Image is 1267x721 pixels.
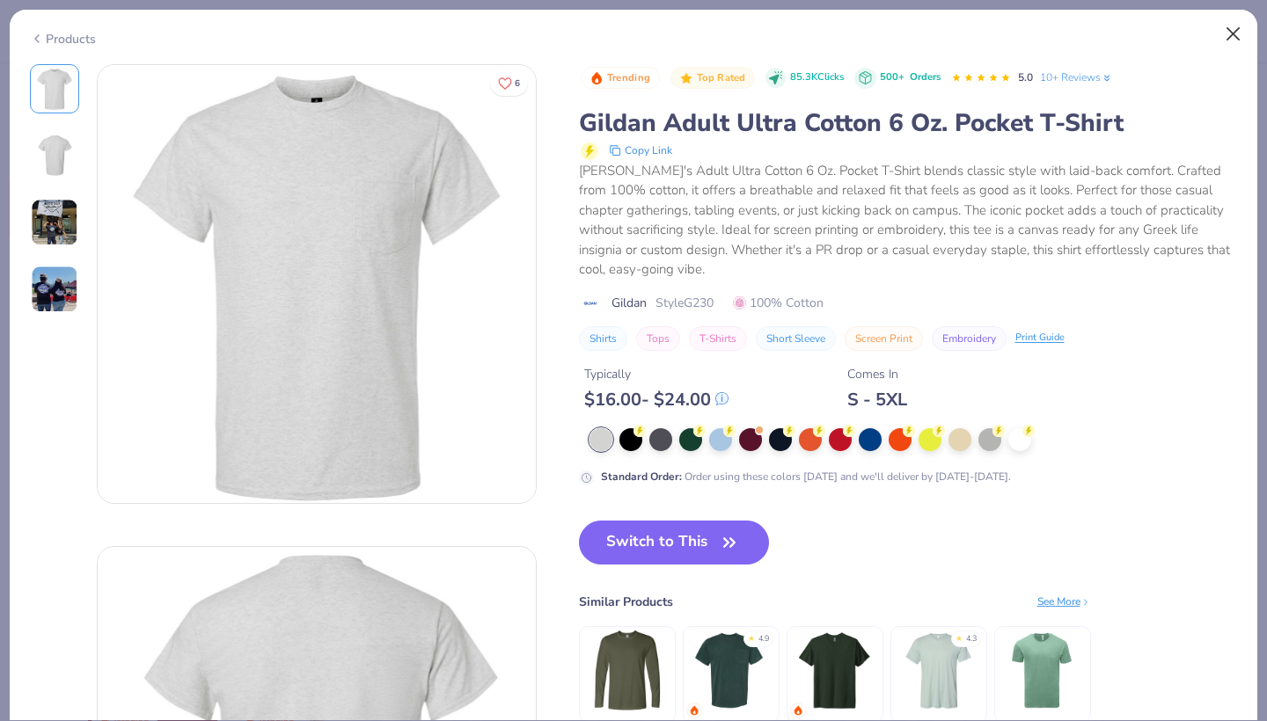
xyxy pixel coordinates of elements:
[956,633,963,640] div: ★
[880,70,941,85] div: 500+
[748,633,755,640] div: ★
[655,294,714,312] span: Style G230
[601,470,682,484] strong: Standard Order :
[756,326,836,351] button: Short Sleeve
[98,65,536,503] img: Front
[579,521,770,564] button: Switch to This
[1217,18,1250,51] button: Close
[897,629,980,712] img: Bella + Canvas Unisex Triblend T-Shirt
[607,73,650,83] span: Trending
[579,326,627,351] button: Shirts
[579,593,673,611] div: Similar Products
[1000,629,1084,712] img: Threadfast Apparel Unisex Triblend Short-Sleeve T-Shirt
[601,469,1011,484] div: Order using these colors [DATE] and we'll deliver by [DATE]-[DATE].
[758,633,769,645] div: 4.9
[579,106,1238,140] div: Gildan Adult Ultra Cotton 6 Oz. Pocket T-Shirt
[845,326,923,351] button: Screen Print
[793,629,876,712] img: Next Level Men's Triblend Crew
[1037,594,1091,609] div: See More
[1015,331,1065,346] div: Print Guide
[590,71,604,85] img: Trending sort
[31,199,78,246] img: User generated content
[581,67,660,90] button: Badge Button
[1040,69,1113,85] a: 10+ Reviews
[910,70,941,84] span: Orders
[584,365,729,383] div: Typically
[31,266,78,313] img: User generated content
[733,294,824,312] span: 100% Cotton
[670,67,755,90] button: Badge Button
[1018,70,1033,84] span: 5.0
[689,705,699,716] img: trending.gif
[612,294,647,312] span: Gildan
[584,389,729,411] div: $ 16.00 - $ 24.00
[847,389,907,411] div: S - 5XL
[33,135,76,177] img: Back
[847,365,907,383] div: Comes In
[966,633,977,645] div: 4.3
[697,73,746,83] span: Top Rated
[790,70,844,85] span: 85.3K Clicks
[515,79,520,88] span: 6
[490,70,528,96] button: Like
[679,71,693,85] img: Top Rated sort
[689,326,747,351] button: T-Shirts
[585,629,669,712] img: Gildan Adult Softstyle® 4.5 Oz. Long-Sleeve T-Shirt
[636,326,680,351] button: Tops
[793,705,803,716] img: trending.gif
[33,68,76,110] img: Front
[689,629,773,712] img: Comfort Colors Adult Heavyweight RS Pocket T-Shirt
[579,296,603,310] img: brand logo
[604,140,677,161] button: copy to clipboard
[30,30,96,48] div: Products
[932,326,1007,351] button: Embroidery
[951,64,1011,92] div: 5.0 Stars
[579,161,1238,280] div: [PERSON_NAME]'s Adult Ultra Cotton 6 Oz. Pocket T-Shirt blends classic style with laid-back comfo...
